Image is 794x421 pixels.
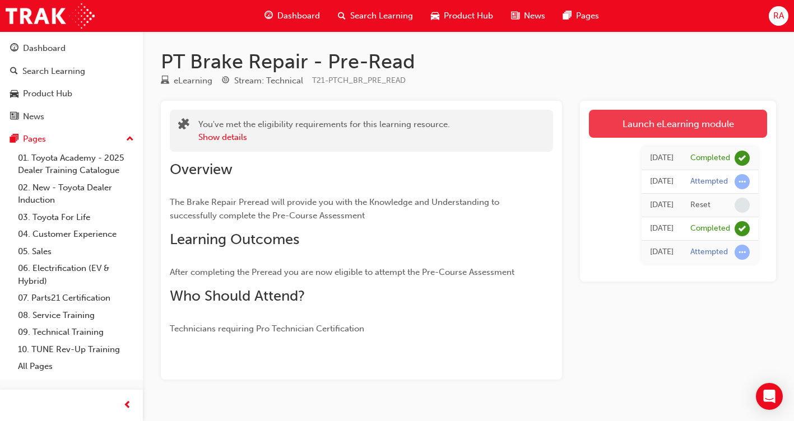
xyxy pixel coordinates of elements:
div: Attempted [690,176,728,187]
span: Dashboard [277,10,320,22]
div: eLearning [174,74,212,87]
span: learningRecordVerb_ATTEMPT-icon [735,245,750,260]
button: RA [769,6,788,26]
span: search-icon [10,67,18,77]
span: Who Should Attend? [170,287,305,305]
span: learningResourceType_ELEARNING-icon [161,76,169,86]
span: Overview [170,161,233,178]
button: Pages [4,129,138,149]
a: car-iconProduct Hub [422,4,502,27]
span: car-icon [10,89,18,99]
span: learningRecordVerb_ATTEMPT-icon [735,174,750,189]
div: Mon Sep 22 2025 15:16:20 GMT+0800 (Australian Western Standard Time) [650,152,674,165]
a: 02. New - Toyota Dealer Induction [13,179,138,209]
div: Type [161,74,212,88]
div: Stream: Technical [234,74,303,87]
a: 07. Parts21 Certification [13,289,138,307]
span: learningRecordVerb_NONE-icon [735,198,750,213]
a: 06. Electrification (EV & Hybrid) [13,260,138,289]
a: Product Hub [4,83,138,104]
div: Completed [690,153,730,163]
div: Product Hub [23,87,72,100]
span: car-icon [431,9,439,23]
span: RA [773,10,784,22]
span: Learning Outcomes [170,231,299,248]
span: After completing the Preread you are now eligible to attempt the Pre-Course Assessment [170,267,514,277]
a: 04. Customer Experience [13,226,138,243]
a: guage-iconDashboard [256,4,329,27]
span: Learning resource code [312,76,406,85]
div: Completed [690,223,730,234]
span: learningRecordVerb_COMPLETE-icon [735,221,750,236]
div: Mon Sep 22 2025 15:16:08 GMT+0800 (Australian Western Standard Time) [650,199,674,212]
div: Attempted [690,247,728,258]
a: 01. Toyota Academy - 2025 Dealer Training Catalogue [13,149,138,179]
a: Launch eLearning module [589,110,767,138]
a: search-iconSearch Learning [329,4,422,27]
span: Pages [576,10,599,22]
a: Search Learning [4,61,138,82]
div: Search Learning [22,65,85,78]
div: Mon Sep 22 2025 15:15:31 GMT+0800 (Australian Western Standard Time) [650,222,674,235]
a: 10. TUNE Rev-Up Training [13,341,138,358]
span: pages-icon [563,9,572,23]
a: news-iconNews [502,4,554,27]
span: news-icon [511,9,519,23]
img: Trak [6,3,95,29]
div: Reset [690,200,711,210]
span: Technicians requiring Pro Technician Certification [170,324,364,334]
span: Product Hub [444,10,493,22]
a: pages-iconPages [554,4,608,27]
span: guage-icon [10,44,18,54]
span: learningRecordVerb_COMPLETE-icon [735,151,750,166]
div: Pages [23,133,46,146]
a: All Pages [13,358,138,375]
div: Mon Sep 22 2025 15:15:16 GMT+0800 (Australian Western Standard Time) [650,246,674,259]
span: puzzle-icon [178,119,189,132]
span: search-icon [338,9,346,23]
h1: PT Brake Repair - Pre-Read [161,49,776,74]
a: News [4,106,138,127]
a: 09. Technical Training [13,324,138,341]
div: Stream [221,74,303,88]
div: News [23,110,44,123]
div: You've met the eligibility requirements for this learning resource. [198,118,450,143]
a: Dashboard [4,38,138,59]
button: Show details [198,131,247,144]
button: DashboardSearch LearningProduct HubNews [4,36,138,129]
span: target-icon [221,76,230,86]
span: Search Learning [350,10,413,22]
span: The Brake Repair Preread will provide you with the Knowledge and Understanding to successfully co... [170,197,502,221]
span: pages-icon [10,134,18,144]
span: News [524,10,545,22]
a: 05. Sales [13,243,138,260]
span: news-icon [10,112,18,122]
span: prev-icon [123,399,132,413]
div: Dashboard [23,42,66,55]
span: guage-icon [264,9,273,23]
div: Open Intercom Messenger [756,383,783,410]
a: 03. Toyota For Life [13,209,138,226]
a: 08. Service Training [13,307,138,324]
span: up-icon [126,132,134,147]
div: Mon Sep 22 2025 15:16:09 GMT+0800 (Australian Western Standard Time) [650,175,674,188]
